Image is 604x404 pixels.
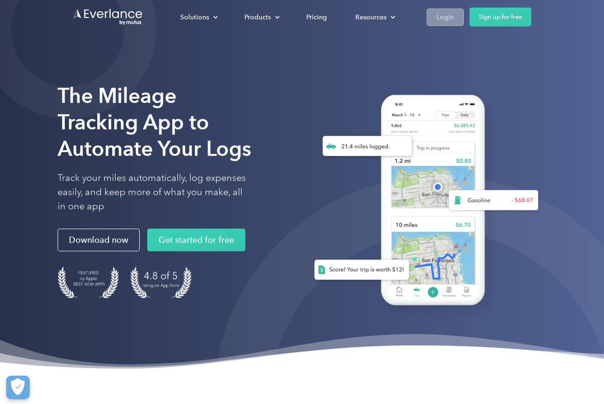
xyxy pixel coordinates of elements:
img: Everlance, mileage tracker app, expense tracking app [299,85,546,319]
div: Solutions [180,11,209,23]
strong: The Mileage Tracking App to Automate Your Logs [58,83,252,161]
p: Track your miles automatically, log expenses easily, and keep more of what you make, all in one app [58,171,246,214]
div: Resources [355,11,386,23]
div: Resources [346,9,403,26]
div: Solutions [171,9,226,26]
a: Sign up for free [470,8,531,26]
div: Pricing [306,11,327,23]
a: Go to homepage [73,8,143,26]
button: Cookies Settings [6,376,30,399]
a: Download now [58,229,140,251]
img: 4.9 out of 5 stars on the app store [130,266,192,298]
div: Products [244,11,271,23]
div: Products [235,9,287,26]
a: Pricing [297,9,336,26]
img: Badge for Featured by Apple Best New Apps [58,266,119,298]
a: Login [427,9,464,26]
div: Login [436,11,454,23]
a: Get started for free [147,229,245,251]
